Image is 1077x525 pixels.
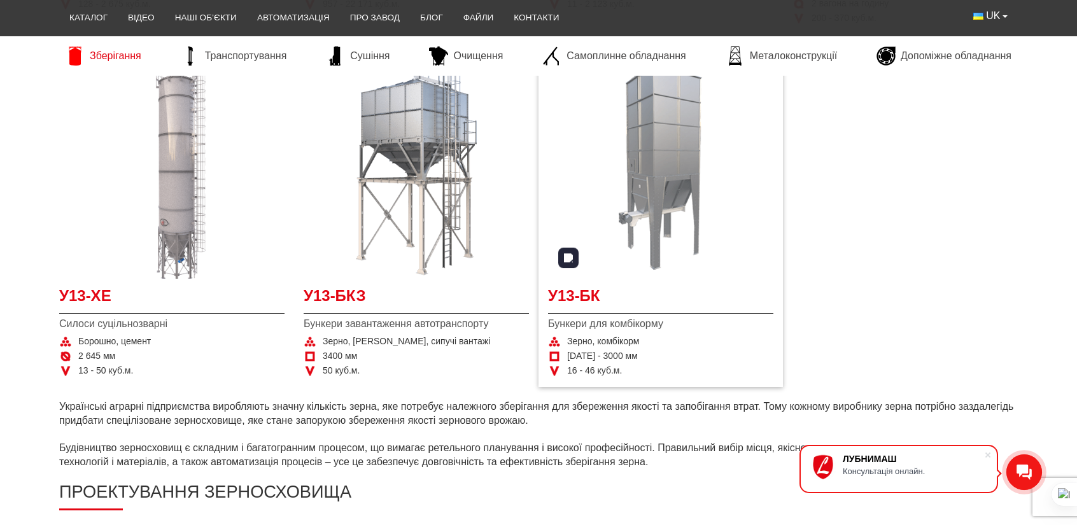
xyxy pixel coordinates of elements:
span: 2 645 мм [78,350,115,363]
a: У13-БК [548,285,773,314]
span: Очищення [453,49,503,63]
a: Блог [410,4,453,32]
span: 50 куб.м. [323,365,360,377]
span: Зерно, [PERSON_NAME], сипучі вантажі [323,335,490,348]
a: Транспортування [174,46,293,66]
span: Силоси суцільнозварні [59,317,285,331]
span: Металоконструкції [750,49,837,63]
a: Файли [453,4,504,32]
a: Металоконструкції [719,46,843,66]
a: Контакти [503,4,569,32]
span: 3400 мм [323,350,357,363]
span: Бункери для комбікорму [548,317,773,331]
span: Зерно, комбікорм [567,335,639,348]
div: Консультація онлайн. [843,466,984,476]
a: Відео [118,4,165,32]
span: Самоплинне обладнання [567,49,686,63]
span: Транспортування [205,49,287,63]
h2: Проектування зерносховища [59,482,1018,510]
a: Наші об’єкти [165,4,247,32]
p: Українські аграрні підприємства виробляють значну кількість зерна, яке потребує належного зберіга... [59,400,1018,428]
p: Будівництво зерносховищ є складним і багатогранним процесом, що вимагає ретельного планування і в... [59,441,1018,470]
span: Зберігання [90,49,141,63]
a: Зберігання [59,46,148,66]
span: [DATE] - 3000 мм [567,350,638,363]
a: Допоміжне обладнання [870,46,1018,66]
a: Про завод [340,4,410,32]
span: UK [986,9,1000,23]
a: Очищення [423,46,509,66]
a: У13-ХЕ [59,285,285,314]
span: Бункери завантаження автотранспорту [304,317,529,331]
div: ЛУБНИМАШ [843,454,984,464]
a: Каталог [59,4,118,32]
a: Автоматизація [247,4,340,32]
a: Самоплинне обладнання [536,46,692,66]
span: 13 - 50 куб.м. [78,365,133,377]
span: Сушіння [350,49,390,63]
button: UK [963,4,1018,28]
img: Українська [973,13,983,20]
a: У13-БКЗ [304,285,529,314]
span: Борошно, цемент [78,335,151,348]
span: Допоміжне обладнання [901,49,1011,63]
a: Сушіння [320,46,396,66]
span: 16 - 46 куб.м. [567,365,622,377]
